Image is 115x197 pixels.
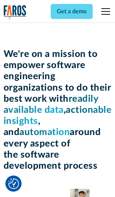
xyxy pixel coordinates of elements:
[4,49,112,172] h1: We're on a mission to empower software engineering organizations to do their best work with , , a...
[51,4,93,19] a: Get a demo
[4,5,27,20] img: Logo of the analytics and reporting company Faros.
[8,178,19,189] button: Cookie Settings
[97,3,111,20] div: menu
[19,128,70,137] span: automation
[4,5,27,20] a: home
[8,178,19,189] img: Revisit consent button
[4,94,99,115] span: readily available data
